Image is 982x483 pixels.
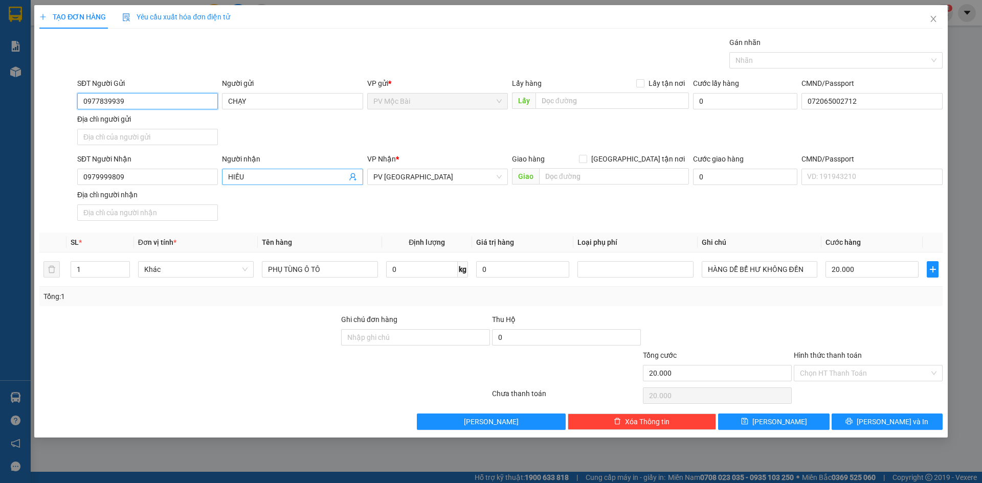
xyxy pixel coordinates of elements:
[341,315,397,324] label: Ghi chú đơn hàng
[741,418,748,426] span: save
[373,169,502,185] span: PV Tây Ninh
[643,351,677,359] span: Tổng cước
[698,233,821,252] th: Ghi chú
[919,5,948,34] button: Close
[367,78,508,89] div: VP gửi
[77,129,218,145] input: Địa chỉ của người gửi
[77,153,218,165] div: SĐT Người Nhận
[122,13,230,21] span: Yêu cầu xuất hóa đơn điện tử
[845,418,853,426] span: printer
[491,388,642,406] div: Chưa thanh toán
[693,155,744,163] label: Cước giao hàng
[801,78,942,89] div: CMND/Passport
[222,153,363,165] div: Người nhận
[794,351,862,359] label: Hình thức thanh toán
[349,173,357,181] span: user-add
[512,155,545,163] span: Giao hàng
[138,238,176,246] span: Đơn vị tính
[693,79,739,87] label: Cước lấy hàng
[262,238,292,246] span: Tên hàng
[39,13,106,21] span: TẠO ĐƠN HÀNG
[825,238,861,246] span: Cước hàng
[476,261,569,278] input: 0
[539,168,689,185] input: Dọc đường
[693,169,797,185] input: Cước giao hàng
[77,189,218,200] div: Địa chỉ người nhận
[573,233,697,252] th: Loại phụ phí
[144,262,248,277] span: Khác
[77,78,218,89] div: SĐT Người Gửi
[39,13,47,20] span: plus
[77,204,218,221] input: Địa chỉ của người nhận
[476,238,514,246] span: Giá trị hàng
[367,155,396,163] span: VP Nhận
[512,79,542,87] span: Lấy hàng
[929,15,938,23] span: close
[458,261,468,278] span: kg
[71,238,79,246] span: SL
[262,261,377,278] input: VD: Bàn, Ghế
[409,238,445,246] span: Định lượng
[702,261,817,278] input: Ghi Chú
[693,93,797,109] input: Cước lấy hàng
[464,416,519,427] span: [PERSON_NAME]
[373,94,502,109] span: PV Mộc Bài
[718,413,829,430] button: save[PERSON_NAME]
[587,153,689,165] span: [GEOGRAPHIC_DATA] tận nơi
[77,113,218,125] div: Địa chỉ người gửi
[568,413,717,430] button: deleteXóa Thông tin
[927,265,938,273] span: plus
[857,416,928,427] span: [PERSON_NAME] và In
[644,78,689,89] span: Lấy tận nơi
[222,78,363,89] div: Người gửi
[43,291,379,302] div: Tổng: 1
[614,418,621,426] span: delete
[752,416,807,427] span: [PERSON_NAME]
[801,153,942,165] div: CMND/Passport
[927,261,938,278] button: plus
[341,329,490,346] input: Ghi chú đơn hàng
[729,38,761,47] label: Gán nhãn
[535,93,689,109] input: Dọc đường
[512,93,535,109] span: Lấy
[512,168,539,185] span: Giao
[832,413,943,430] button: printer[PERSON_NAME] và In
[43,261,60,278] button: delete
[492,315,516,324] span: Thu Hộ
[625,416,669,427] span: Xóa Thông tin
[122,13,130,21] img: icon
[417,413,566,430] button: [PERSON_NAME]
